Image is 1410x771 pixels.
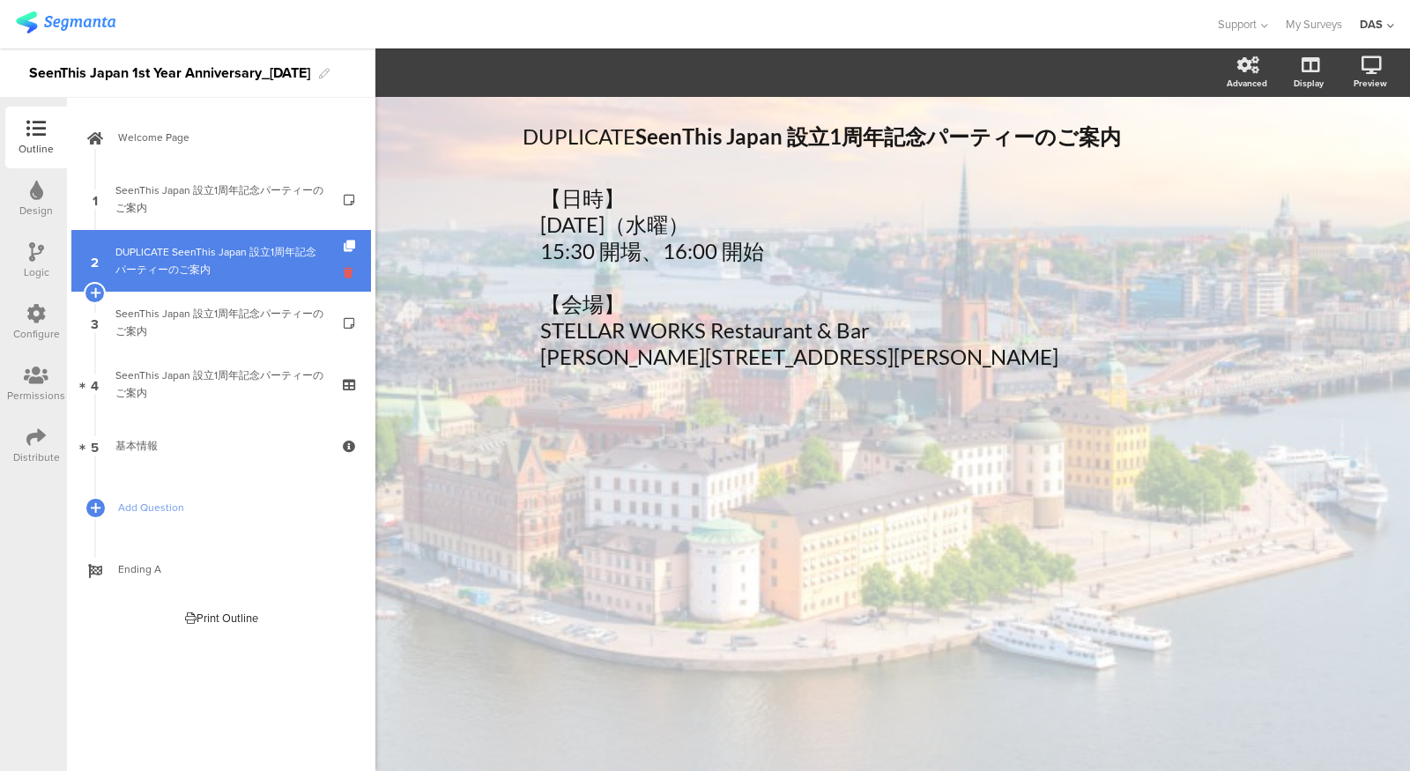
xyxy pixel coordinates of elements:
[115,305,326,340] div: SeenThis Japan 設立1周年記念パーティーのご案内
[115,367,326,402] div: SeenThis Japan 設立1周年記念パーティーのご案内
[115,182,326,217] div: SeenThis Japan 設立1周年記念パーティーのご案内
[1294,77,1324,90] div: Display
[19,203,53,219] div: Design
[71,538,371,600] a: Ending A
[91,374,99,394] span: 4
[91,436,99,456] span: 5
[540,185,1245,211] p: 【日時】
[7,388,65,404] div: Permissions
[93,189,98,209] span: 1
[344,264,359,281] i: Delete
[344,241,359,252] i: Duplicate
[91,251,99,271] span: 2
[185,610,258,626] div: Print Outline
[540,317,1245,344] p: STELLAR WORKS Restaurant & Bar
[540,291,1245,317] p: 【会場】
[118,129,344,146] span: Welcome Page
[24,264,49,280] div: Logic
[1360,16,1383,33] div: DAS
[16,11,115,33] img: segmanta logo
[13,326,60,342] div: Configure
[19,141,54,157] div: Outline
[1218,16,1257,33] span: Support
[635,123,1121,149] strong: SeenThis Japan 設立1周年記念パーティーのご案内
[540,344,1245,370] p: [PERSON_NAME][STREET_ADDRESS][PERSON_NAME]
[523,123,1263,150] p: DUPLICATE
[13,449,60,465] div: Distribute
[115,243,326,278] div: DUPLICATE SeenThis Japan 設立1周年記念パーティーのご案内
[71,230,371,292] a: 2 DUPLICATE SeenThis Japan 設立1周年記念パーティーのご案内
[118,560,344,578] span: Ending A
[71,292,371,353] a: 3 SeenThis Japan 設立1周年記念パーティーのご案内
[540,238,1245,264] p: 15:30 開場、16:00 開始
[71,415,371,477] a: 5 基本情報
[540,211,1245,238] p: [DATE]（水曜）
[71,168,371,230] a: 1 SeenThis Japan 設立1周年記念パーティーのご案内
[91,313,99,332] span: 3
[118,499,344,516] span: Add Question
[1227,77,1267,90] div: Advanced
[1354,77,1387,90] div: Preview
[115,437,326,455] div: 基本情報
[71,353,371,415] a: 4 SeenThis Japan 設立1周年記念パーティーのご案内
[29,59,310,87] div: SeenThis Japan 1st Year Anniversary_[DATE]
[71,107,371,168] a: Welcome Page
